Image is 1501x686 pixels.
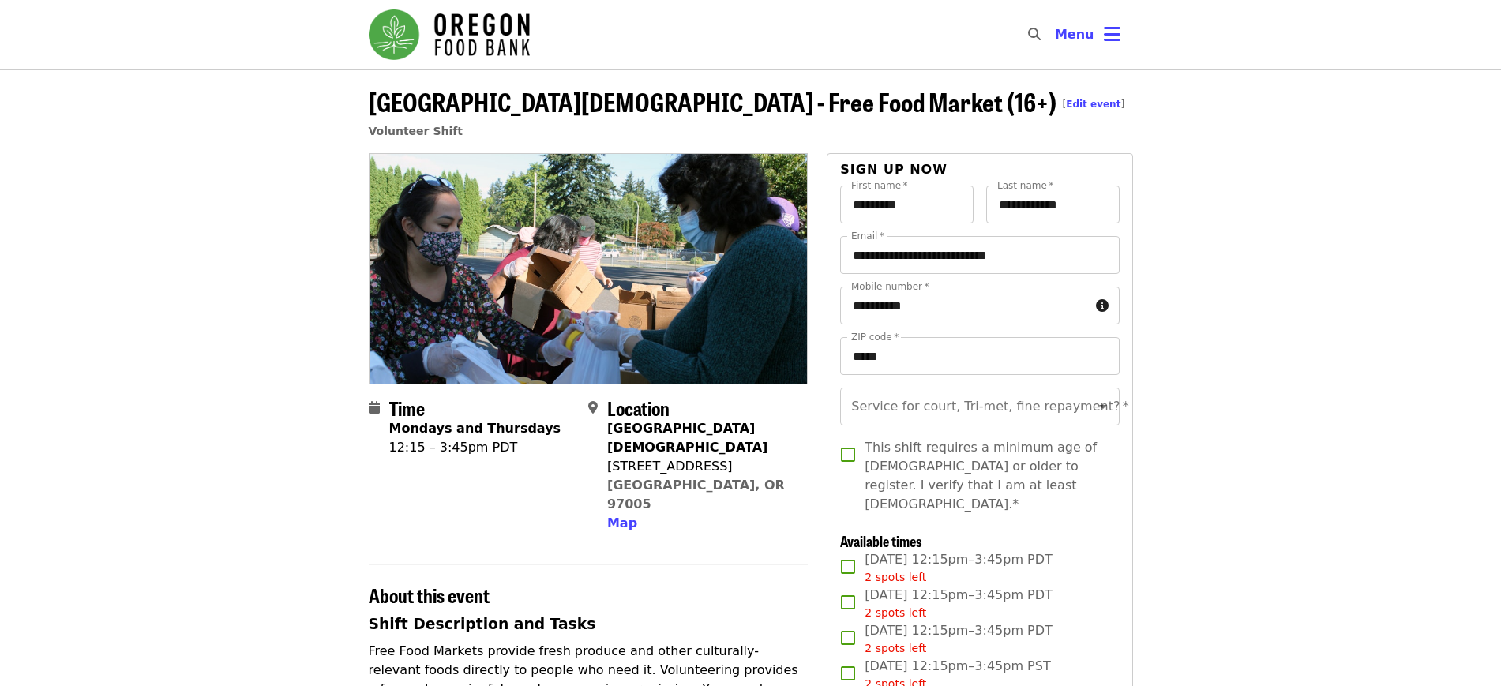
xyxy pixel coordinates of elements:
span: [DATE] 12:15pm–3:45pm PDT [865,550,1053,586]
a: Volunteer Shift [369,125,463,137]
i: circle-info icon [1096,298,1109,313]
div: [STREET_ADDRESS] [607,457,795,476]
input: Last name [986,186,1120,223]
i: search icon [1028,27,1041,42]
span: [DATE] 12:15pm–3:45pm PDT [865,621,1053,657]
div: 12:15 – 3:45pm PDT [389,438,561,457]
input: First name [840,186,974,223]
button: Toggle account menu [1042,16,1133,54]
label: Last name [997,181,1053,190]
span: Map [607,515,637,530]
span: This shift requires a minimum age of [DEMOGRAPHIC_DATA] or older to register. I verify that I am ... [865,438,1106,514]
span: [GEOGRAPHIC_DATA][DEMOGRAPHIC_DATA] - Free Food Market (16+) [369,83,1125,120]
input: ZIP code [840,337,1119,375]
span: Time [389,394,425,422]
input: Email [840,236,1119,274]
span: [ ] [1063,99,1125,110]
button: Map [607,514,637,533]
label: Mobile number [851,282,929,291]
span: Location [607,394,670,422]
button: Open [1092,395,1114,418]
label: First name [851,181,908,190]
span: 2 spots left [865,571,926,583]
h3: Shift Description and Tasks [369,613,809,635]
span: 2 spots left [865,606,926,619]
label: Email [851,231,884,241]
input: Mobile number [840,287,1089,324]
label: ZIP code [851,332,899,342]
span: [DATE] 12:15pm–3:45pm PDT [865,586,1053,621]
input: Search [1050,16,1063,54]
img: Oregon Food Bank - Home [369,9,530,60]
a: [GEOGRAPHIC_DATA], OR 97005 [607,478,785,512]
span: Sign up now [840,162,948,177]
a: Edit event [1066,99,1120,110]
strong: [GEOGRAPHIC_DATA][DEMOGRAPHIC_DATA] [607,421,767,455]
span: 2 spots left [865,642,926,654]
span: Menu [1055,27,1094,42]
strong: Mondays and Thursdays [389,421,561,436]
i: bars icon [1104,23,1120,46]
span: About this event [369,581,490,609]
span: Available times [840,530,922,551]
i: map-marker-alt icon [588,400,598,415]
img: Beaverton First United Methodist Church - Free Food Market (16+) organized by Oregon Food Bank [370,154,808,383]
i: calendar icon [369,400,380,415]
